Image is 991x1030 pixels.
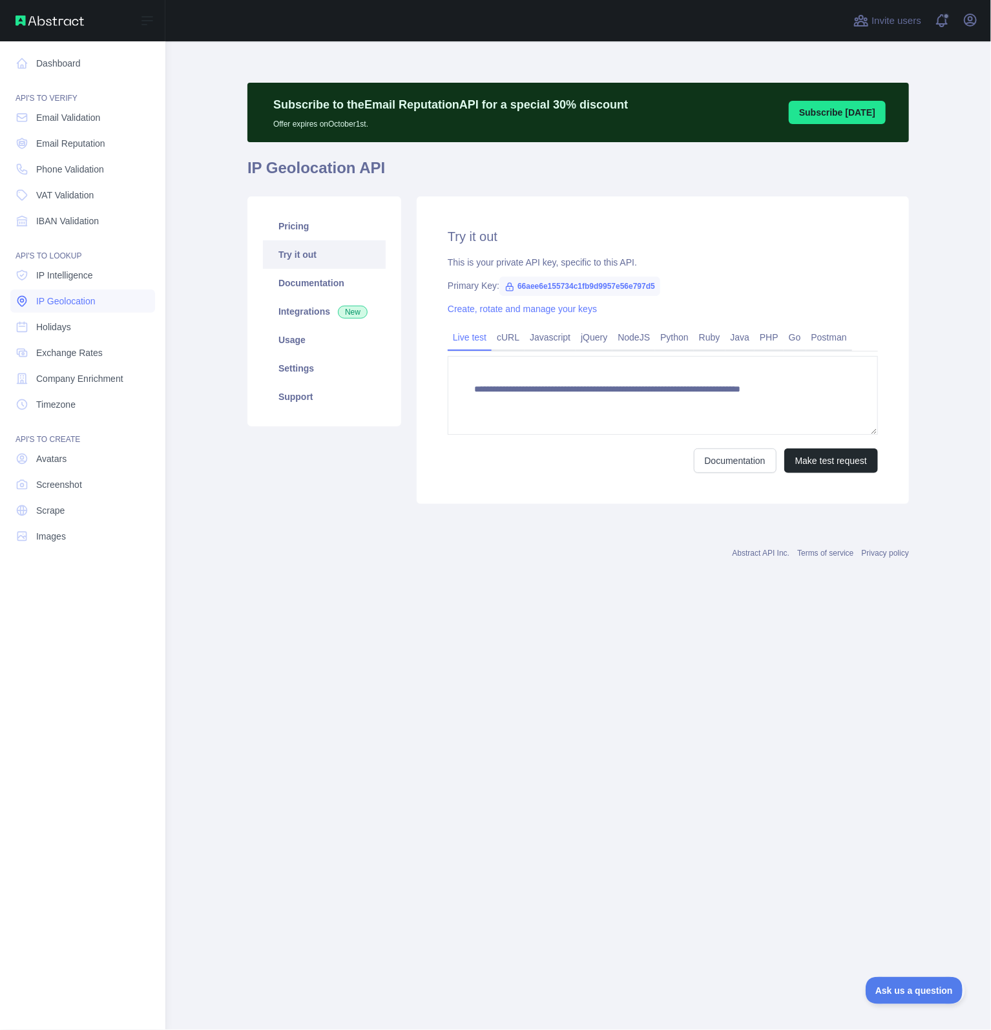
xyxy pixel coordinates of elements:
span: Images [36,530,66,543]
a: Go [784,327,806,348]
a: Java [725,327,755,348]
a: IBAN Validation [10,209,155,233]
a: Scrape [10,499,155,522]
span: Email Validation [36,111,100,124]
h1: IP Geolocation API [247,158,909,189]
a: Python [655,327,694,348]
img: Abstract API [16,16,84,26]
span: Timezone [36,398,76,411]
a: Phone Validation [10,158,155,181]
a: Support [263,383,386,411]
a: VAT Validation [10,184,155,207]
a: Holidays [10,315,155,339]
button: Subscribe [DATE] [789,101,886,124]
button: Invite users [851,10,924,31]
a: Integrations New [263,297,386,326]
a: Usage [263,326,386,354]
a: IP Geolocation [10,289,155,313]
span: IP Geolocation [36,295,96,308]
span: IBAN Validation [36,215,99,227]
div: API'S TO LOOKUP [10,235,155,261]
div: API'S TO CREATE [10,419,155,445]
a: Documentation [263,269,386,297]
a: jQuery [576,327,612,348]
span: Phone Validation [36,163,104,176]
span: 66aee6e155734c1fb9d9957e56e797d5 [499,277,660,296]
span: Email Reputation [36,137,105,150]
span: New [338,306,368,319]
a: IP Intelligence [10,264,155,287]
a: Screenshot [10,473,155,496]
a: Create, rotate and manage your keys [448,304,597,314]
span: Scrape [36,504,65,517]
a: Javascript [525,327,576,348]
span: Company Enrichment [36,372,123,385]
a: Timezone [10,393,155,416]
a: NodeJS [612,327,655,348]
div: This is your private API key, specific to this API. [448,256,878,269]
a: Ruby [694,327,725,348]
a: Email Reputation [10,132,155,155]
a: Images [10,525,155,548]
span: Invite users [871,14,921,28]
a: Company Enrichment [10,367,155,390]
span: VAT Validation [36,189,94,202]
span: Exchange Rates [36,346,103,359]
button: Make test request [784,448,878,473]
a: Privacy policy [862,549,909,558]
a: Documentation [694,448,777,473]
a: Exchange Rates [10,341,155,364]
span: Holidays [36,321,71,333]
div: API'S TO VERIFY [10,78,155,103]
a: Postman [806,327,852,348]
a: Terms of service [797,549,853,558]
a: Settings [263,354,386,383]
span: IP Intelligence [36,269,93,282]
span: Screenshot [36,478,82,491]
span: Avatars [36,452,67,465]
a: PHP [755,327,784,348]
a: Pricing [263,212,386,240]
a: Try it out [263,240,386,269]
a: Email Validation [10,106,155,129]
a: Avatars [10,447,155,470]
a: Dashboard [10,52,155,75]
a: Abstract API Inc. [733,549,790,558]
p: Offer expires on October 1st. [273,114,628,129]
p: Subscribe to the Email Reputation API for a special 30 % discount [273,96,628,114]
iframe: Toggle Customer Support [866,977,965,1004]
div: Primary Key: [448,279,878,292]
a: cURL [492,327,525,348]
a: Live test [448,327,492,348]
h2: Try it out [448,227,878,246]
